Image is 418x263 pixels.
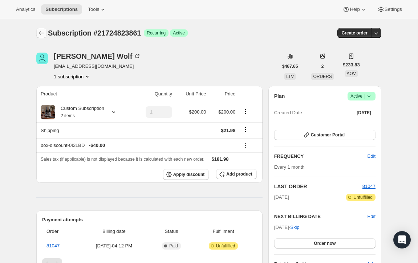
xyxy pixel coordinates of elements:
span: Settings [385,7,402,12]
span: Edit [368,153,376,160]
span: - $40.00 [89,142,105,149]
th: Price [208,86,238,102]
th: Product [36,86,132,102]
button: [DATE] [352,108,376,118]
span: $21.98 [221,128,235,133]
button: Add product [216,169,256,179]
span: Unfulfilled [216,243,235,249]
span: Order now [314,241,336,246]
button: $467.65 [278,61,302,71]
span: Analytics [16,7,35,12]
button: Shipping actions [240,126,251,133]
span: Status [153,228,190,235]
span: Sales tax (if applicable) is not displayed because it is calculated with each new order. [41,157,204,162]
button: Product actions [54,73,91,80]
h2: LAST ORDER [274,183,362,190]
div: Open Intercom Messenger [393,231,411,248]
span: Active [173,30,185,36]
button: Apply discount [163,169,209,180]
span: [DATE] · [274,225,300,230]
button: 81047 [362,183,376,190]
span: $233.83 [343,61,360,69]
th: Unit Price [174,86,208,102]
span: Mary Wolf [36,53,48,64]
span: Create order [342,30,368,36]
button: Order now [274,238,376,248]
span: [DATE] [274,194,289,201]
span: Apply discount [173,172,205,177]
span: Customer Portal [311,132,345,138]
a: 81047 [362,184,376,189]
button: Tools [84,4,111,15]
small: 2 items [61,113,75,118]
th: Order [42,223,77,239]
span: Skip [290,224,299,231]
button: Edit [368,213,376,220]
span: Billing date [80,228,148,235]
h2: NEXT BILLING DATE [274,213,368,220]
img: product img [41,105,55,119]
div: Custom Subscription [55,105,104,119]
button: Help [338,4,371,15]
button: Subscriptions [36,28,46,38]
span: Paid [169,243,178,249]
span: Subscription #21724823861 [48,29,141,37]
span: Fulfillment [194,228,252,235]
button: Subscriptions [41,4,82,15]
button: Settings [373,4,406,15]
span: ORDERS [313,74,332,79]
th: Shipping [36,122,132,138]
th: Quantity [132,86,174,102]
span: [DATE] [357,110,371,116]
button: Create order [337,28,372,38]
span: Subscriptions [45,7,78,12]
button: Product actions [240,107,251,115]
span: Recurring [147,30,166,36]
span: | [364,93,365,99]
span: Every 1 month [274,164,305,170]
button: Customer Portal [274,130,376,140]
span: $200.00 [189,109,206,115]
span: $200.00 [218,109,235,115]
div: [PERSON_NAME] Wolf [54,53,141,60]
h2: FREQUENCY [274,153,368,160]
span: Active [350,93,373,100]
span: $467.65 [282,63,298,69]
button: 2 [317,61,328,71]
h2: Plan [274,93,285,100]
button: Analytics [12,4,40,15]
div: box-discount-0I3LBD [41,142,235,149]
button: Skip [286,222,304,233]
span: [DATE] · 04:12 PM [80,242,148,250]
h2: Payment attempts [42,216,257,223]
span: LTV [286,74,294,79]
span: Help [350,7,360,12]
span: Unfulfilled [353,194,373,200]
span: Tools [88,7,99,12]
span: Created Date [274,109,302,116]
a: 81047 [46,243,60,248]
span: Add product [226,171,252,177]
span: AOV [347,71,356,76]
span: 2 [321,63,324,69]
button: Edit [363,151,380,162]
span: [EMAIL_ADDRESS][DOMAIN_NAME] [54,63,141,70]
span: $181.98 [212,156,229,162]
